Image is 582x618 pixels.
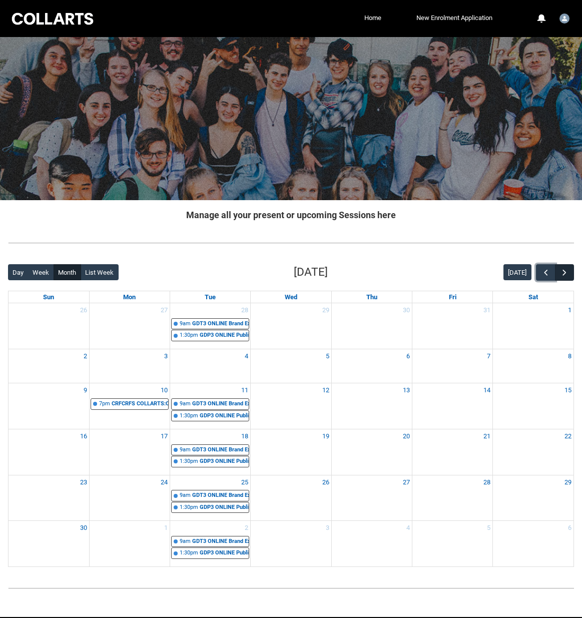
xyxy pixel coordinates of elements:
[493,349,573,383] td: Go to November 8, 2025
[566,521,573,535] a: Go to December 6, 2025
[78,429,89,443] a: Go to November 16, 2025
[112,400,168,408] div: CRFCRFS COLLARTS:ONLINE Creative Foundations | Online | [PERSON_NAME]
[324,521,331,535] a: Go to December 3, 2025
[200,549,249,557] div: GDP3 ONLINE Publication Design STAGE 3 | Online | [PERSON_NAME]
[251,429,331,475] td: Go to November 19, 2025
[251,349,331,383] td: Go to November 5, 2025
[180,446,191,454] div: 9am
[243,521,250,535] a: Go to December 2, 2025
[331,303,412,349] td: Go to October 30, 2025
[493,303,573,349] td: Go to November 1, 2025
[89,475,170,521] td: Go to November 24, 2025
[203,291,218,303] a: Tuesday
[8,238,574,248] img: REDU_GREY_LINE
[331,383,412,429] td: Go to November 13, 2025
[180,457,198,466] div: 1:30pm
[200,457,249,466] div: GDP3 ONLINE Publication Design STAGE 3 | Online | [PERSON_NAME]
[404,521,412,535] a: Go to December 4, 2025
[481,429,492,443] a: Go to November 21, 2025
[78,521,89,535] a: Go to November 30, 2025
[493,521,573,566] td: Go to December 6, 2025
[566,303,573,317] a: Go to November 1, 2025
[200,503,249,512] div: GDP3 ONLINE Publication Design STAGE 3 | Online | [PERSON_NAME]
[294,264,328,281] h2: [DATE]
[9,475,89,521] td: Go to November 23, 2025
[89,383,170,429] td: Go to November 10, 2025
[180,412,198,420] div: 1:30pm
[412,475,492,521] td: Go to November 28, 2025
[536,264,555,281] button: Previous Month
[192,400,249,408] div: GDT3 ONLINE Brand Experience STAGE 3 | Online | [PERSON_NAME]
[251,383,331,429] td: Go to November 12, 2025
[170,521,251,566] td: Go to December 2, 2025
[412,429,492,475] td: Go to November 21, 2025
[180,491,191,500] div: 9am
[493,429,573,475] td: Go to November 22, 2025
[121,291,138,303] a: Monday
[404,349,412,363] a: Go to November 6, 2025
[251,521,331,566] td: Go to December 3, 2025
[251,303,331,349] td: Go to October 29, 2025
[320,429,331,443] a: Go to November 19, 2025
[493,475,573,521] td: Go to November 29, 2025
[170,429,251,475] td: Go to November 18, 2025
[192,320,249,328] div: GDT3 ONLINE Brand Experience STAGE 3 | Online | [PERSON_NAME]
[82,349,89,363] a: Go to November 2, 2025
[159,475,170,489] a: Go to November 24, 2025
[320,475,331,489] a: Go to November 26, 2025
[159,303,170,317] a: Go to October 27, 2025
[54,264,81,280] button: Month
[447,291,458,303] a: Friday
[412,303,492,349] td: Go to October 31, 2025
[82,383,89,397] a: Go to November 9, 2025
[8,264,29,280] button: Day
[481,383,492,397] a: Go to November 14, 2025
[89,349,170,383] td: Go to November 3, 2025
[401,383,412,397] a: Go to November 13, 2025
[41,291,56,303] a: Sunday
[239,303,250,317] a: Go to October 28, 2025
[412,349,492,383] td: Go to November 7, 2025
[180,503,198,512] div: 1:30pm
[9,349,89,383] td: Go to November 2, 2025
[239,429,250,443] a: Go to November 18, 2025
[81,264,119,280] button: List Week
[481,303,492,317] a: Go to October 31, 2025
[320,383,331,397] a: Go to November 12, 2025
[412,383,492,429] td: Go to November 14, 2025
[401,475,412,489] a: Go to November 27, 2025
[239,383,250,397] a: Go to November 11, 2025
[485,349,492,363] a: Go to November 7, 2025
[9,521,89,566] td: Go to November 30, 2025
[89,429,170,475] td: Go to November 17, 2025
[251,475,331,521] td: Go to November 26, 2025
[159,429,170,443] a: Go to November 17, 2025
[8,208,574,222] h2: Manage all your present or upcoming Sessions here
[562,429,573,443] a: Go to November 22, 2025
[8,583,574,593] img: REDU_GREY_LINE
[566,349,573,363] a: Go to November 8, 2025
[324,349,331,363] a: Go to November 5, 2025
[89,521,170,566] td: Go to December 1, 2025
[78,475,89,489] a: Go to November 23, 2025
[200,331,249,340] div: GDP3 ONLINE Publication Design STAGE 3 | Online | [PERSON_NAME]
[331,475,412,521] td: Go to November 27, 2025
[481,475,492,489] a: Go to November 28, 2025
[401,303,412,317] a: Go to October 30, 2025
[180,320,191,328] div: 9am
[180,400,191,408] div: 9am
[180,549,198,557] div: 1:30pm
[331,349,412,383] td: Go to November 6, 2025
[331,429,412,475] td: Go to November 20, 2025
[170,349,251,383] td: Go to November 4, 2025
[283,291,299,303] a: Wednesday
[243,349,250,363] a: Go to November 4, 2025
[485,521,492,535] a: Go to December 5, 2025
[162,349,170,363] a: Go to November 3, 2025
[412,521,492,566] td: Go to December 5, 2025
[493,383,573,429] td: Go to November 15, 2025
[170,383,251,429] td: Go to November 11, 2025
[414,11,495,26] a: New Enrolment Application
[28,264,54,280] button: Week
[180,331,198,340] div: 1:30pm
